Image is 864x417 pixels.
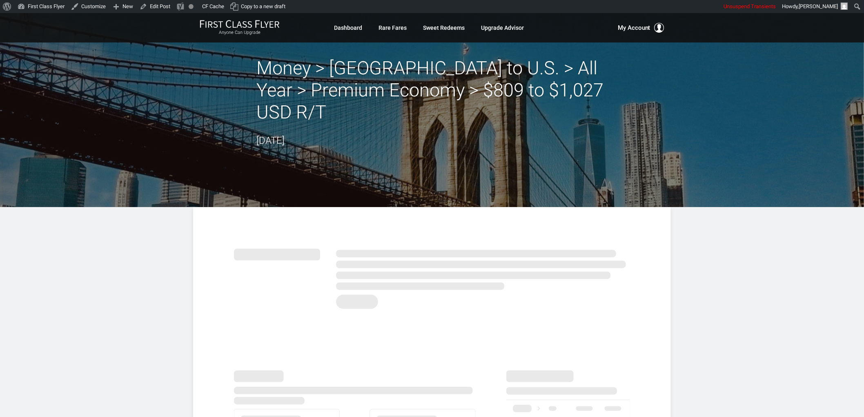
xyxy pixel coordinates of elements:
a: Upgrade Advisor [481,20,524,35]
button: My Account [618,23,664,33]
a: Sweet Redeems [423,20,465,35]
a: Rare Fares [379,20,407,35]
small: Anyone Can Upgrade [200,30,280,36]
span: Unsuspend Transients [724,3,776,9]
h2: Money > [GEOGRAPHIC_DATA] to U.S. > All Year > Premium Economy > $809 to $1,027 USD R/T [256,57,608,123]
span: [PERSON_NAME] [799,3,838,9]
a: First Class FlyerAnyone Can Upgrade [200,20,280,36]
img: summary.svg [234,240,630,314]
img: First Class Flyer [200,20,280,28]
a: Dashboard [334,20,362,35]
span: My Account [618,23,650,33]
time: [DATE] [256,135,285,146]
